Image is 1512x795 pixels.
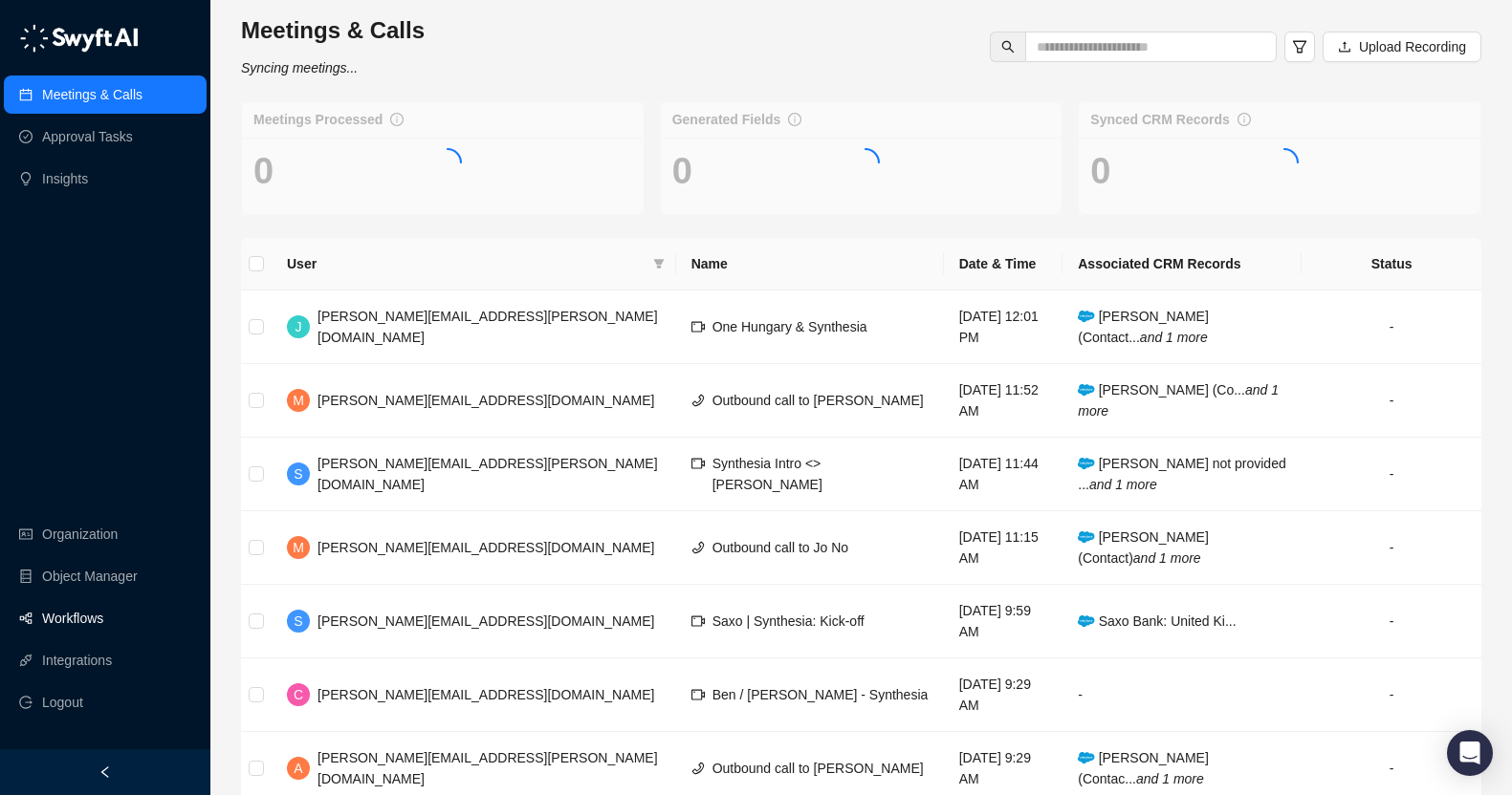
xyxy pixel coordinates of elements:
[1447,730,1493,776] div: Open Intercom Messenger
[294,611,302,632] span: S
[294,463,302,484] span: S
[318,613,654,629] span: [PERSON_NAME][EMAIL_ADDRESS][DOMAIN_NAME]
[1140,330,1208,345] i: and 1 more
[1078,382,1279,419] i: and 1 more
[1302,364,1481,438] td: -
[691,614,705,628] span: video-camera
[19,696,33,709] span: logout
[241,15,425,46] h3: Meetings & Calls
[42,557,138,595] a: Object Manager
[1001,40,1015,54] span: search
[241,60,358,75] i: Syncing meetings...
[1302,238,1481,290] th: Status
[1302,658,1481,732] td: -
[944,658,1063,732] td: [DATE] 9:29 AM
[1078,382,1279,419] span: [PERSON_NAME] (Co...
[1302,290,1481,364] td: -
[42,683,83,721] span: Logout
[944,364,1063,438] td: [DATE] 11:52 AM
[318,456,658,492] span: [PERSON_NAME][EMAIL_ADDRESS][PERSON_NAME][DOMAIN_NAME]
[691,394,705,407] span: phone
[1078,750,1209,786] span: [PERSON_NAME] (Contac...
[42,160,88,198] a: Insights
[944,511,1063,585] td: [DATE] 11:15 AM
[293,537,304,558] span: M
[691,688,705,701] span: video-camera
[1292,39,1307,54] span: filter
[42,641,112,679] a: Integrations
[691,762,705,775] span: phone
[433,148,462,177] span: loading
[712,540,848,555] span: Outbound call to Jo No
[944,238,1063,290] th: Date & Time
[712,761,924,776] span: Outbound call to [PERSON_NAME]
[1089,477,1157,492] i: and 1 more
[691,541,705,554] span: phone
[1338,40,1351,54] span: upload
[676,238,944,290] th: Name
[1323,32,1481,62] button: Upload Recording
[1063,658,1302,732] td: -
[1078,613,1236,629] span: Saxo Bank: United Ki...
[296,316,302,337] span: J
[712,613,865,629] span: Saxo | Synthesia: Kick-off
[712,456,822,492] span: Synthesia Intro <> [PERSON_NAME]
[851,148,880,177] span: loading
[318,750,658,786] span: [PERSON_NAME][EMAIL_ADDRESS][PERSON_NAME][DOMAIN_NAME]
[1136,771,1204,786] i: and 1 more
[1359,36,1466,57] span: Upload Recording
[318,309,658,345] span: [PERSON_NAME][EMAIL_ADDRESS][PERSON_NAME][DOMAIN_NAME]
[712,687,929,702] span: Ben / [PERSON_NAME] - Synthesia
[42,75,142,114] a: Meetings & Calls
[42,118,133,156] a: Approval Tasks
[712,393,924,408] span: Outbound call to [PERSON_NAME]
[712,319,867,334] span: One Hungary & Synthesia
[1078,456,1285,492] span: [PERSON_NAME] not provided ...
[1133,550,1201,566] i: and 1 more
[19,24,139,53] img: logo-05li4sbe.png
[691,320,705,333] span: video-camera
[318,393,654,408] span: [PERSON_NAME][EMAIL_ADDRESS][DOMAIN_NAME]
[944,438,1063,511] td: [DATE] 11:44 AM
[318,540,654,555] span: [PERSON_NAME][EMAIL_ADDRESS][DOMAIN_NAME]
[293,390,304,411] span: M
[294,684,303,705] span: C
[99,765,112,779] span: left
[42,515,118,553] a: Organization
[944,290,1063,364] td: [DATE] 12:01 PM
[1302,438,1481,511] td: -
[294,758,302,779] span: A
[287,253,646,274] span: User
[1302,585,1481,658] td: -
[1063,238,1302,290] th: Associated CRM Records
[1270,148,1299,177] span: loading
[318,687,654,702] span: [PERSON_NAME][EMAIL_ADDRESS][DOMAIN_NAME]
[653,258,665,269] span: filter
[944,585,1063,658] td: [DATE] 9:59 AM
[1078,529,1209,566] span: [PERSON_NAME] (Contact)
[691,457,705,470] span: video-camera
[42,599,103,637] a: Workflows
[1302,511,1481,585] td: -
[1078,309,1209,345] span: [PERSON_NAME] (Contact...
[649,249,668,278] span: filter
